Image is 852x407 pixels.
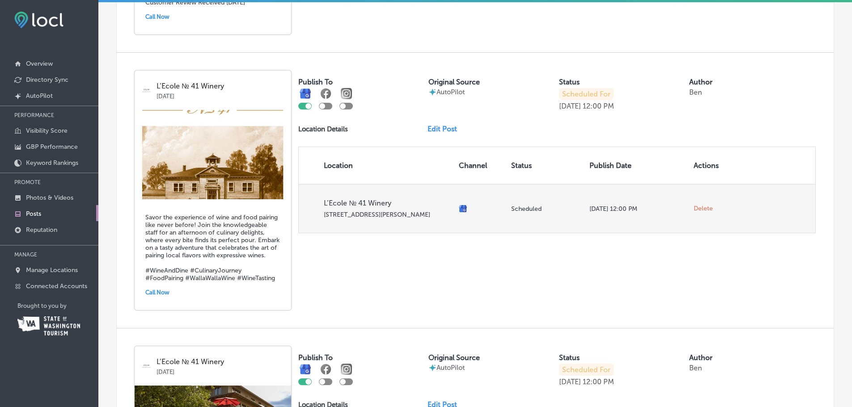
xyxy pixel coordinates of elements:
[26,76,68,84] p: Directory Sync
[559,88,614,100] p: Scheduled For
[583,102,614,110] p: 12:00 PM
[586,147,690,184] th: Publish Date
[689,78,712,86] label: Author
[437,364,465,372] p: AutoPilot
[26,226,57,234] p: Reputation
[455,147,508,184] th: Channel
[145,214,280,282] h5: Savor the experience of wine and food pairing like never before! Join the knowledgeable staff for...
[17,302,98,309] p: Brought to you by
[690,147,732,184] th: Actions
[324,199,452,207] p: L’Ecole № 41 Winery
[689,88,702,97] p: Ben
[694,205,713,213] span: Delete
[26,60,53,67] p: Overview
[559,78,580,86] label: Status
[559,353,580,362] label: Status
[428,353,480,362] label: Original Source
[298,78,333,86] label: Publish To
[437,88,465,96] p: AutoPilot
[157,82,285,90] p: L’Ecole № 41 Winery
[26,282,87,290] p: Connected Accounts
[17,316,80,336] img: Washington Tourism
[689,353,712,362] label: Author
[324,211,452,218] p: [STREET_ADDRESS][PERSON_NAME]
[26,159,78,167] p: Keyword Rankings
[298,353,333,362] label: Publish To
[689,364,702,372] p: Ben
[26,210,41,218] p: Posts
[141,361,152,372] img: logo
[157,90,285,100] p: [DATE]
[559,102,581,110] p: [DATE]
[157,366,285,375] p: [DATE]
[428,125,464,133] a: Edit Post
[299,147,455,184] th: Location
[589,205,687,213] p: [DATE] 12:00 PM
[428,78,480,86] label: Original Source
[14,12,64,28] img: fda3e92497d09a02dc62c9cd864e3231.png
[511,205,582,213] p: Scheduled
[26,266,78,274] p: Manage Locations
[559,364,614,376] p: Scheduled For
[26,143,78,151] p: GBP Performance
[26,92,53,100] p: AutoPilot
[428,364,437,372] img: autopilot-icon
[26,127,68,134] p: Visibility Score
[559,378,581,386] p: [DATE]
[135,110,291,199] img: 1750787740a867f043-edba-4327-a4ea-24eb5064de33_2020-09-13.jpg
[26,194,73,201] p: Photos & Videos
[157,358,285,366] p: L’Ecole № 41 Winery
[583,378,614,386] p: 12:00 PM
[508,147,586,184] th: Status
[298,125,348,133] p: Location Details
[428,88,437,96] img: autopilot-icon
[141,85,152,96] img: logo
